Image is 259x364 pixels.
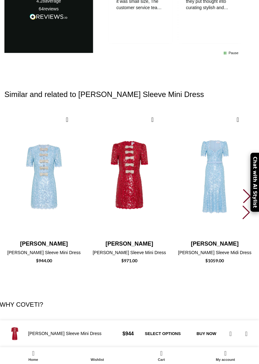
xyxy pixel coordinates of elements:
[123,331,125,336] span: $
[5,238,84,264] a: [PERSON_NAME] [PERSON_NAME] Sleeve Mini Dress $944.00
[234,116,242,124] a: Quick view
[129,348,194,362] a: 0 Cart
[139,327,187,340] a: Select options
[63,116,71,124] a: Quick view
[5,323,25,344] img: Rebecca Vallance Leyla Short Sleeve Mini Dress
[5,249,84,256] h4: [PERSON_NAME] Sleeve Mini Dress
[194,348,258,362] a: My account
[90,240,169,247] h4: [PERSON_NAME]
[175,238,254,264] a: [PERSON_NAME] [PERSON_NAME] Sleeve Midi Dress $1059.00
[190,327,223,340] button: Buy now
[5,357,63,361] span: Home
[90,249,169,256] h4: [PERSON_NAME] Sleeve Mini Dress
[175,112,254,238] img: Rebecca-Vallance-Leyla-Short-Sleeve-Midi-Dress-6-scaled.jpg
[206,258,224,263] span: $1059.00
[5,112,84,264] div: 1 / 30
[90,112,169,264] div: 2 / 30
[30,14,68,22] a: Read more reviews on REVIEWS.io
[229,51,238,55] div: Pause
[90,238,169,264] a: [PERSON_NAME] [PERSON_NAME] Sleeve Mini Dress $971.00
[39,6,59,12] div: reviews
[122,258,138,263] span: $971.00
[69,357,127,361] span: Wishlist
[123,331,134,336] bdi: 944
[5,112,84,238] img: Rebecca-Vallance-Leyla-Short-Sleeve-Mini-Dress-8-scaled.jpg
[129,348,194,362] div: My cart
[175,249,254,256] h4: [PERSON_NAME] Sleeve Midi Dress
[66,348,130,362] div: My wishlist
[223,50,238,56] div: Pause carousel
[2,348,66,362] a: Home
[5,77,254,112] h2: Similar and related to [PERSON_NAME] Sleeve Mini Dress
[28,330,118,337] h4: [PERSON_NAME] Sleeve Mini Dress
[175,240,254,247] h4: [PERSON_NAME]
[66,348,130,362] a: Wishlist
[90,112,169,238] img: Rebecca-Vallance-Leyla-Short-Sleeve-Mini-Dress-14-scaled.jpg
[133,357,190,361] span: Cart
[161,348,166,353] span: 0
[36,258,52,263] span: $944.00
[175,112,254,264] div: 3 / 30
[197,357,255,361] span: My account
[243,189,251,203] div: Next slide
[39,6,44,11] span: 64
[5,240,84,247] h4: [PERSON_NAME]
[149,116,157,124] a: Quick view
